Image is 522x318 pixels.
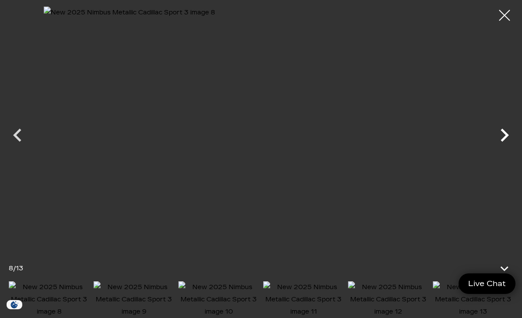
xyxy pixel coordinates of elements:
[9,265,13,272] span: 8
[9,281,89,318] img: New 2025 Nimbus Metallic Cadillac Sport 3 image 8
[16,265,23,272] span: 13
[9,262,23,275] div: /
[348,281,428,318] img: New 2025 Nimbus Metallic Cadillac Sport 3 image 12
[44,7,478,248] img: New 2025 Nimbus Metallic Cadillac Sport 3 image 8
[4,300,24,309] img: Opt-Out Icon
[464,279,510,289] span: Live Chat
[263,281,344,318] img: New 2025 Nimbus Metallic Cadillac Sport 3 image 11
[4,118,31,157] div: Previous
[94,281,174,318] img: New 2025 Nimbus Metallic Cadillac Sport 3 image 9
[459,273,515,294] a: Live Chat
[4,300,24,309] section: Click to Open Cookie Consent Modal
[491,118,518,157] div: Next
[178,281,259,318] img: New 2025 Nimbus Metallic Cadillac Sport 3 image 10
[433,281,513,318] img: New 2025 Nimbus Metallic Cadillac Sport 3 image 13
